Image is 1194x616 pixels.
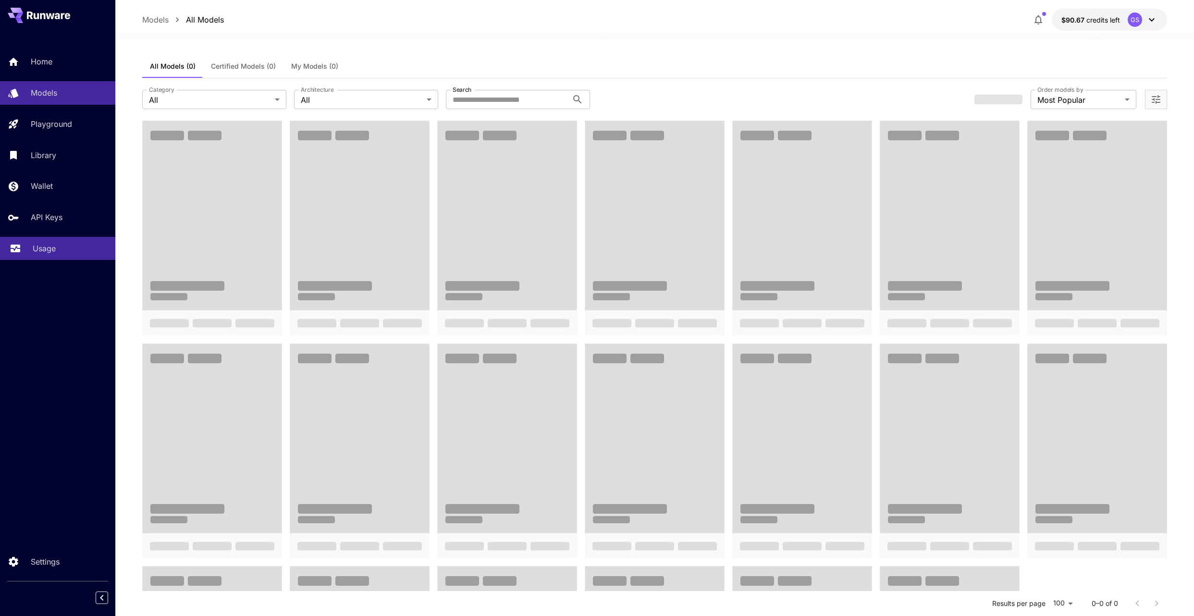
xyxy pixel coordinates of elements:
[31,87,57,99] p: Models
[1061,15,1120,25] div: $90.67478
[31,149,56,161] p: Library
[1128,12,1142,27] div: GS
[1052,9,1167,31] button: $90.67478GS
[142,14,169,25] a: Models
[31,556,60,567] p: Settings
[301,94,423,106] span: All
[1061,16,1086,24] span: $90.67
[1092,599,1118,608] p: 0–0 of 0
[33,243,56,254] p: Usage
[211,62,276,71] span: Certified Models (0)
[103,589,115,606] div: Collapse sidebar
[31,211,62,223] p: API Keys
[291,62,338,71] span: My Models (0)
[150,62,196,71] span: All Models (0)
[301,86,333,94] label: Architecture
[149,86,174,94] label: Category
[453,86,471,94] label: Search
[1049,596,1076,610] div: 100
[1150,94,1162,106] button: Open more filters
[142,14,224,25] nav: breadcrumb
[31,118,72,130] p: Playground
[1086,16,1120,24] span: credits left
[31,180,53,192] p: Wallet
[1037,86,1083,94] label: Order models by
[96,591,108,604] button: Collapse sidebar
[149,94,271,106] span: All
[1037,94,1121,106] span: Most Popular
[186,14,224,25] a: All Models
[31,56,52,67] p: Home
[992,599,1046,608] p: Results per page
